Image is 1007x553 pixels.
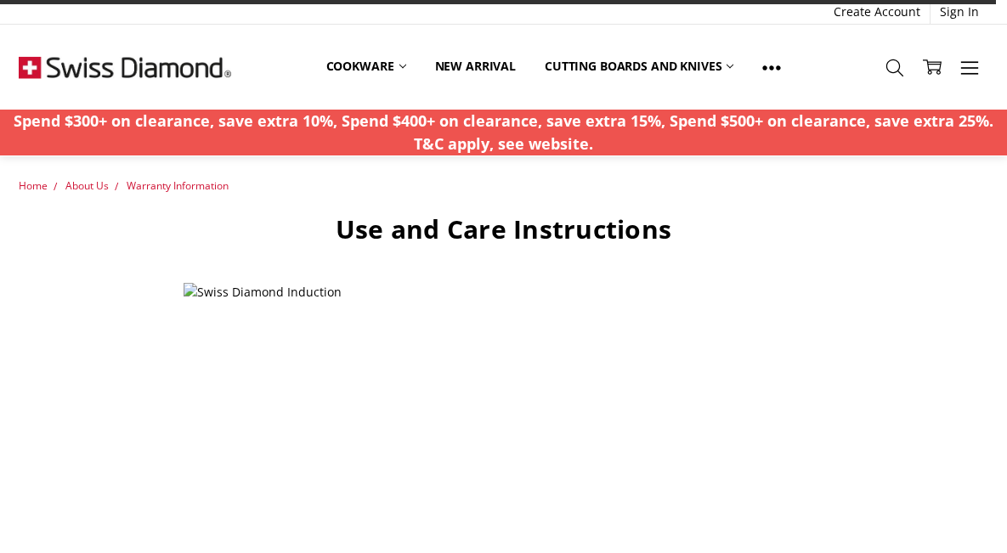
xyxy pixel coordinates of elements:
[65,178,109,193] a: About Us
[19,25,231,110] img: Free Shipping On Every Order
[9,110,999,155] p: Spend $300+ on clearance, save extra 10%, Spend $400+ on clearance, save extra 15%, Spend $500+ o...
[184,213,823,245] h1: Use and Care Instructions
[312,48,421,85] a: Cookware
[748,48,795,86] a: Show All
[421,48,530,85] a: New arrival
[19,178,48,193] a: Home
[127,178,229,193] a: Warranty Information
[530,48,749,85] a: Cutting boards and knives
